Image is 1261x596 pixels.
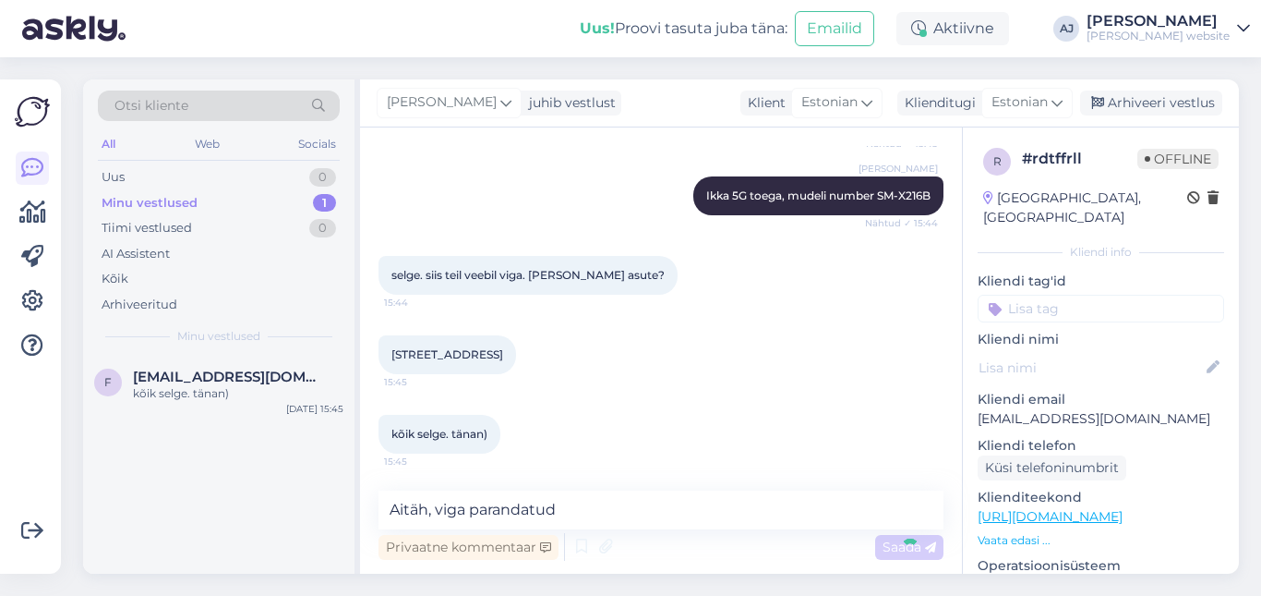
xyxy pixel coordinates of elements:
[897,93,976,113] div: Klienditugi
[1053,16,1079,42] div: AJ
[865,216,938,230] span: Nähtud ✓ 15:44
[1137,149,1219,169] span: Offline
[859,162,938,176] span: [PERSON_NAME]
[391,347,503,361] span: [STREET_ADDRESS]
[795,11,874,46] button: Emailid
[993,154,1002,168] span: r
[706,189,931,202] span: Ikka 5G toega, mudeli number SM-X216B
[177,328,260,345] span: Minu vestlused
[580,19,615,37] b: Uus!
[384,375,453,389] span: 15:45
[1087,14,1230,29] div: [PERSON_NAME]
[978,272,1224,291] p: Kliendi tag'id
[102,194,198,213] div: Minu vestlused
[294,132,340,156] div: Socials
[384,296,453,310] span: 15:44
[979,358,1203,378] input: Lisa nimi
[580,18,787,40] div: Proovi tasuta juba täna:
[1080,91,1222,116] div: Arhiveeri vestlus
[104,375,112,389] span: f
[801,92,858,113] span: Estonian
[133,369,325,385] span: fake@fake.ee
[1087,29,1230,43] div: [PERSON_NAME] website
[102,219,192,237] div: Tiimi vestlused
[978,409,1224,429] p: [EMAIL_ADDRESS][DOMAIN_NAME]
[102,245,170,263] div: AI Assistent
[102,168,125,187] div: Uus
[740,93,786,113] div: Klient
[133,385,343,402] div: kõik selge. tänan)
[978,295,1224,322] input: Lisa tag
[991,92,1048,113] span: Estonian
[983,189,1187,227] div: [GEOGRAPHIC_DATA], [GEOGRAPHIC_DATA]
[384,455,453,468] span: 15:45
[313,194,336,213] div: 1
[522,93,616,113] div: juhib vestlust
[309,219,336,237] div: 0
[309,168,336,187] div: 0
[978,456,1126,480] div: Küsi telefoninumbrit
[978,508,1123,525] a: [URL][DOMAIN_NAME]
[978,244,1224,261] div: Kliendi info
[978,330,1224,349] p: Kliendi nimi
[978,532,1224,549] p: Vaata edasi ...
[978,488,1224,507] p: Klienditeekond
[978,556,1224,576] p: Operatsioonisüsteem
[102,270,128,288] div: Kõik
[978,390,1224,409] p: Kliendi email
[391,427,487,441] span: kõik selge. tänan)
[896,12,1009,45] div: Aktiivne
[978,436,1224,456] p: Kliendi telefon
[1022,148,1137,170] div: # rdtffrll
[391,268,665,282] span: selge. siis teil veebil viga. [PERSON_NAME] asute?
[102,296,177,314] div: Arhiveeritud
[191,132,223,156] div: Web
[15,94,50,129] img: Askly Logo
[387,92,497,113] span: [PERSON_NAME]
[114,96,188,116] span: Otsi kliente
[1087,14,1250,43] a: [PERSON_NAME][PERSON_NAME] website
[98,132,119,156] div: All
[286,402,343,416] div: [DATE] 15:45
